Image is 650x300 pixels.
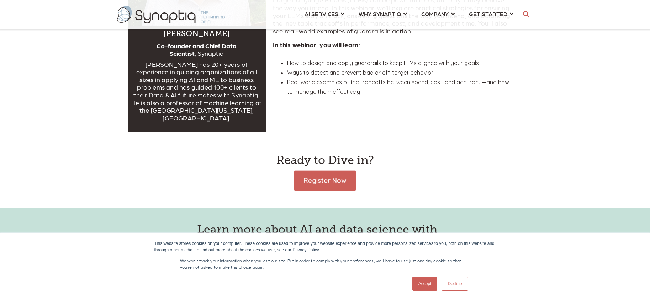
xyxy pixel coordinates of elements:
span: WHY SYNAPTIQ [359,9,401,18]
span: Real-world examples of the tradeoffs between speed, cost, and accuracy—and how to manage them eff... [287,79,509,95]
span: GET STARTED [469,9,507,18]
p: We won't track your information when you visit our site. But in order to comply with your prefere... [180,257,470,270]
h6: , Synaptiq [131,42,263,57]
nav: menu [297,2,520,27]
span: COMPANY [421,9,449,18]
p: [PERSON_NAME] has 20+ years of experience in guiding organizations of all sizes in applying Al an... [131,60,263,122]
span: Ways to detect and prevent bad or off-target behavior [287,69,433,76]
img: synaptiq logo-2 [117,6,225,23]
a: GET STARTED [469,7,513,20]
strong: Co-founder and Chief Data Scientist [157,42,237,57]
a: Decline [442,277,468,291]
a: AI SERVICES [305,7,344,20]
a: Accept [412,277,438,291]
h3: Ready to Dive in? [128,153,523,168]
a: WHY SYNAPTIQ [359,7,407,20]
span: AI SERVICES [305,9,338,18]
h5: [PERSON_NAME] [131,29,263,38]
strong: In this webinar, you will learn: [273,41,360,48]
a: COMPANY [421,7,455,20]
div: This website stores cookies on your computer. These cookies are used to improve your website expe... [154,240,496,253]
a: Register Now [294,171,356,191]
span: How to design and apply guardrails to keep LLMs aligned with your goals [287,59,479,66]
h3: Learn more about AI and data science with Synaptiq [197,222,453,252]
